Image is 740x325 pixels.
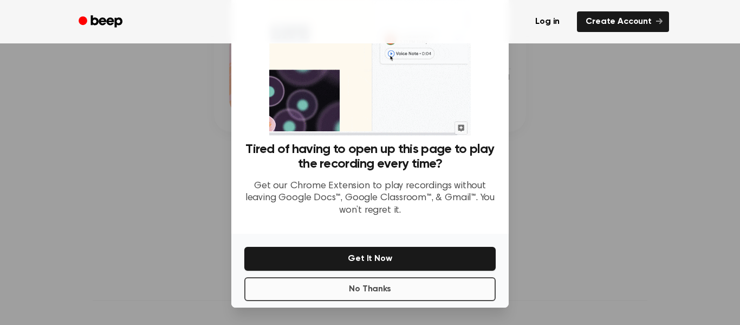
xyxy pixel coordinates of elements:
[524,9,570,34] a: Log in
[244,247,496,271] button: Get It Now
[244,180,496,217] p: Get our Chrome Extension to play recordings without leaving Google Docs™, Google Classroom™, & Gm...
[71,11,132,33] a: Beep
[244,142,496,171] h3: Tired of having to open up this page to play the recording every time?
[244,277,496,301] button: No Thanks
[577,11,669,32] a: Create Account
